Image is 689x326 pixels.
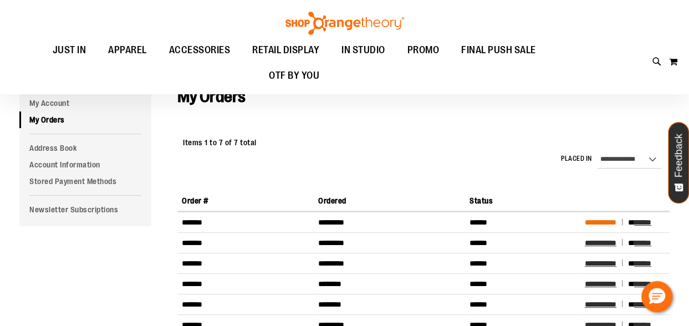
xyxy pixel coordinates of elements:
a: Newsletter Subscriptions [19,201,151,218]
span: Feedback [673,134,684,177]
button: Feedback - Show survey [668,122,689,203]
a: FINAL PUSH SALE [450,38,547,63]
button: Hello, have a question? Let’s chat. [641,281,672,312]
a: PROMO [396,38,451,63]
a: JUST IN [42,38,98,63]
a: OTF BY YOU [258,63,330,89]
label: Placed in [561,154,592,164]
th: Ordered [314,191,465,211]
span: JUST IN [53,38,86,63]
a: Stored Payment Methods [19,173,151,190]
a: APPAREL [97,38,158,63]
span: Items 1 to 7 of 7 total [183,138,257,147]
a: My Orders [19,111,151,128]
span: IN STUDIO [341,38,385,63]
a: RETAIL DISPLAY [241,38,330,63]
span: OTF BY YOU [269,63,319,88]
a: Address Book [19,140,151,156]
span: PROMO [407,38,440,63]
img: Shop Orangetheory [284,12,406,35]
span: ACCESSORIES [169,38,231,63]
a: ACCESSORIES [158,38,242,63]
a: Account Information [19,156,151,173]
a: IN STUDIO [330,38,396,63]
span: RETAIL DISPLAY [252,38,319,63]
span: FINAL PUSH SALE [461,38,536,63]
a: My Account [19,95,151,111]
span: APPAREL [108,38,147,63]
span: My Orders [177,87,246,106]
th: Status [465,191,580,211]
th: Order # [177,191,314,211]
